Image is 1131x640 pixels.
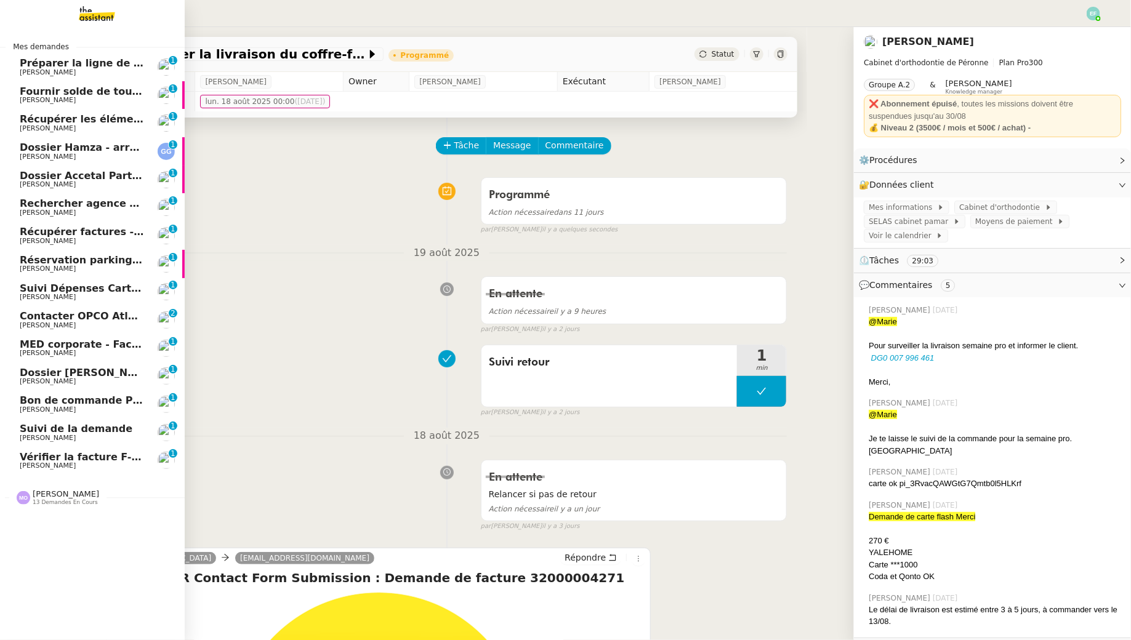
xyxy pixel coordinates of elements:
[869,155,917,165] span: Procédures
[869,410,897,419] span: @Marie
[20,406,76,414] span: [PERSON_NAME]
[933,466,960,478] span: [DATE]
[946,79,1012,88] span: [PERSON_NAME]
[854,273,1131,297] div: 💬Commentaires 5
[869,99,957,108] strong: ❌ Abonnement épuisé
[489,472,542,483] span: En attente
[158,199,175,216] img: users%2FlEKjZHdPaYMNgwXp1mLJZ8r8UFs1%2Favatar%2F1e03ee85-bb59-4f48-8ffa-f076c2e8c285
[560,551,621,564] button: Répondre
[869,604,1121,628] div: Le délai de livraison est estimé entre 3 à 5 jours, à commander vers le 13/08.
[854,148,1131,172] div: ⚙️Procédures
[171,225,175,236] p: 1
[493,138,531,153] span: Message
[489,505,554,513] span: Action nécessaire
[6,41,76,53] span: Mes demandes
[871,353,935,362] a: DG0 007 996 461
[489,307,606,316] span: il y a 9 heures
[854,249,1131,273] div: ⏲️Tâches 29:03
[158,452,175,469] img: users%2FSg6jQljroSUGpSfKFUOPmUmNaZ23%2Favatar%2FUntitled.png
[869,123,1031,132] strong: 💰 Niveau 2 (3500€ / mois et 500€ / achat) -
[205,76,267,88] span: [PERSON_NAME]
[169,365,177,374] nz-badge-sup: 1
[869,398,933,409] span: [PERSON_NAME]
[869,230,936,242] span: Voir le calendrier
[171,196,175,207] p: 1
[169,393,177,402] nz-badge-sup: 1
[869,570,1121,583] div: Coda et Qonto OK
[20,451,190,463] span: Vérifier la facture F-2025-1327
[171,449,175,460] p: 1
[737,348,786,363] span: 1
[20,423,132,434] span: Suivi de la demande
[419,76,481,88] span: [PERSON_NAME]
[20,113,264,125] span: Récupérer les éléments sociaux - août 2025
[481,521,580,532] small: [PERSON_NAME]
[933,500,960,511] span: [DATE]
[158,255,175,273] img: users%2F8b5K4WuLB4fkrqH4og3fBdCrwGs1%2Favatar%2F1516943936898.jpeg
[169,225,177,233] nz-badge-sup: 1
[869,433,1121,457] div: Je te laisse le suivi de la commande pour la semaine pro. [GEOGRAPHIC_DATA]
[20,282,320,294] span: Suivi Dépenses Cartes Salariées Qonto - 20 août 2025
[489,190,550,201] span: Programmé
[975,215,1057,228] span: Moyens de paiement
[158,367,175,385] img: users%2FSg6jQljroSUGpSfKFUOPmUmNaZ23%2Favatar%2FUntitled.png
[933,398,960,409] span: [DATE]
[481,324,491,335] span: par
[20,198,302,209] span: Rechercher agence coliving à [GEOGRAPHIC_DATA]
[158,283,175,300] img: users%2FfjlNmCTkLiVoA3HQjY3GA5JXGxb2%2Favatar%2Fstarofservice_97480retdsc0392.png
[20,96,76,104] span: [PERSON_NAME]
[542,521,579,532] span: il y a 3 jours
[869,500,933,511] span: [PERSON_NAME]
[20,462,76,470] span: [PERSON_NAME]
[538,137,611,154] button: Commentaire
[481,407,580,418] small: [PERSON_NAME]
[169,112,177,121] nz-badge-sup: 1
[933,305,960,316] span: [DATE]
[20,86,287,97] span: Fournir solde de tout compte à [PERSON_NAME]
[171,140,175,151] p: 1
[158,227,175,244] img: users%2FME7CwGhkVpexbSaUxoFyX6OhGQk2%2Favatar%2Fe146a5d2-1708-490f-af4b-78e736222863
[17,491,30,505] img: svg
[481,225,618,235] small: [PERSON_NAME]
[481,324,580,335] small: [PERSON_NAME]
[869,280,932,290] span: Commentaires
[489,353,730,372] span: Suivi retour
[859,255,949,265] span: ⏲️
[542,225,618,235] span: il y a quelques secondes
[158,143,175,160] img: svg
[294,97,325,106] span: ([DATE])
[489,208,604,217] span: dans 11 jours
[169,449,177,458] nz-badge-sup: 1
[869,512,975,521] span: Demande de carte flash Merci
[171,365,175,376] p: 1
[854,173,1131,197] div: 🔐Données client
[489,505,600,513] span: il y a un jour
[486,137,538,154] button: Message
[20,394,573,406] span: Bon de commande ​PO01118032​ pour ​[SCRED/INEL] MGR - AT-AMOA 110 UO-BABYLONE CONSULTING​
[171,337,175,348] p: 1
[999,58,1028,67] span: Plan Pro
[240,554,369,562] span: [EMAIL_ADDRESS][DOMAIN_NAME]
[869,478,1121,490] div: carte ok pi_3RvacQAWGtG7Qmtb0l5HLKrf
[941,279,956,292] nz-tag: 5
[20,434,76,442] span: [PERSON_NAME]
[158,311,175,329] img: users%2FQNmrJKjvCnhZ9wRJPnUNc9lj8eE3%2Favatar%2F5ca36b56-0364-45de-a850-26ae83da85f1
[401,52,449,59] div: Programmé
[869,201,937,214] span: Mes informations
[158,87,175,104] img: users%2FyvxEJYJHzmOhJToCsQnXpEIzsAg2%2Favatar%2F14aef167-49c0-41e5-a805-14c66aba2304
[659,76,721,88] span: [PERSON_NAME]
[737,363,786,374] span: min
[169,56,177,65] nz-badge-sup: 1
[869,215,953,228] span: SELAS cabinet pamar
[864,58,988,67] span: Cabinet d'orthodontie de Péronne
[33,499,98,506] span: 13 demandes en cours
[20,377,76,385] span: [PERSON_NAME]
[111,48,366,60] span: Organiser la livraison du coffre-fort
[565,551,606,564] span: Répondre
[933,593,960,604] span: [DATE]
[158,171,175,188] img: users%2FSg6jQljroSUGpSfKFUOPmUmNaZ23%2Favatar%2FUntitled.png
[859,178,939,192] span: 🔐
[171,309,175,320] p: 2
[869,376,1121,388] div: Merci,
[869,466,933,478] span: [PERSON_NAME]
